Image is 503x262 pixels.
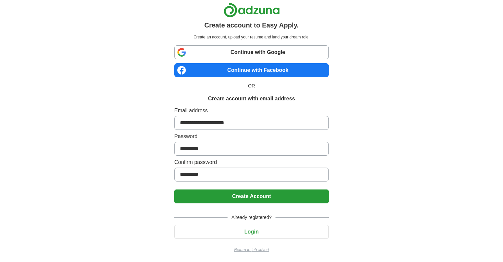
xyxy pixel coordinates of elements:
[204,20,299,30] h1: Create account to Easy Apply.
[174,225,329,239] button: Login
[176,34,327,40] p: Create an account, upload your resume and land your dream role.
[174,132,329,140] label: Password
[208,95,295,103] h1: Create account with email address
[174,107,329,115] label: Email address
[174,229,329,235] a: Login
[174,158,329,166] label: Confirm password
[174,189,329,203] button: Create Account
[228,214,275,221] span: Already registered?
[174,63,329,77] a: Continue with Facebook
[174,45,329,59] a: Continue with Google
[174,247,329,253] a: Return to job advert
[244,82,259,89] span: OR
[224,3,280,18] img: Adzuna logo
